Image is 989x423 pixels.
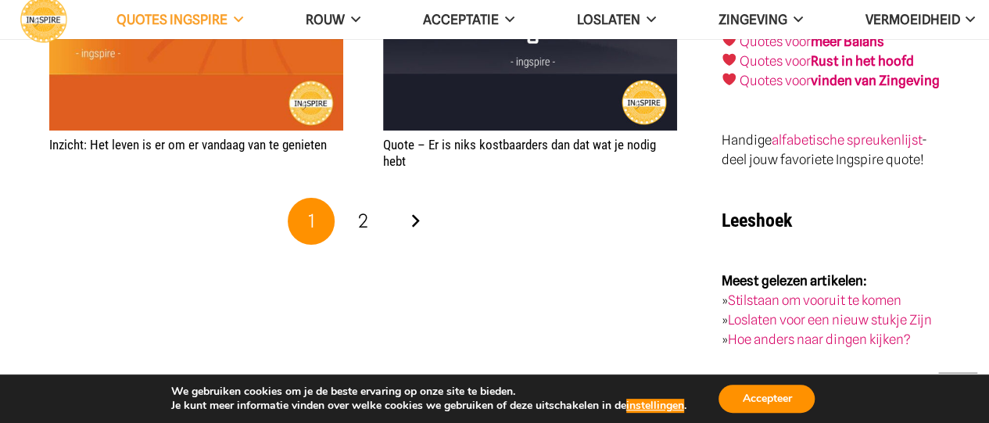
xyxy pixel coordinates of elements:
[722,73,736,86] img: ❤
[423,12,499,27] span: Acceptatie
[740,34,884,49] a: Quotes voormeer Balans
[728,292,901,308] a: Stilstaan om vooruit te komen
[811,73,940,88] strong: vinden van Zingeving
[811,53,914,69] strong: Rust in het hoofd
[722,131,940,170] p: Handige - deel jouw favoriete Ingspire quote!
[49,137,327,152] a: Inzicht: Het leven is er om er vandaag van te genieten
[811,34,884,49] strong: meer Balans
[171,399,686,413] p: Je kunt meer informatie vinden over welke cookies we gebruiken of deze uitschakelen in de .
[938,372,977,411] a: Terug naar top
[772,132,922,148] a: alfabetische spreukenlijst
[722,273,867,289] strong: Meest gelezen artikelen:
[728,332,911,347] a: Hoe anders naar dingen kijken?
[383,137,656,168] a: Quote – Er is niks kostbaarders dan dat wat je nodig hebt
[728,312,932,328] a: Loslaten voor een nieuw stukje Zijn
[718,12,787,27] span: Zingeving
[718,385,815,413] button: Accepteer
[308,210,315,232] span: 1
[306,12,345,27] span: ROUW
[722,53,736,66] img: ❤
[626,399,684,413] button: instellingen
[171,385,686,399] p: We gebruiken cookies om je de beste ervaring op onze site te bieden.
[340,198,387,245] a: Pagina 2
[740,73,940,88] a: Quotes voorvinden van Zingeving
[740,53,914,69] a: Quotes voorRust in het hoofd
[577,12,640,27] span: Loslaten
[288,198,335,245] span: Pagina 1
[116,12,228,27] span: QUOTES INGSPIRE
[358,210,368,232] span: 2
[865,12,959,27] span: VERMOEIDHEID
[722,271,940,350] p: » » »
[722,210,792,231] strong: Leeshoek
